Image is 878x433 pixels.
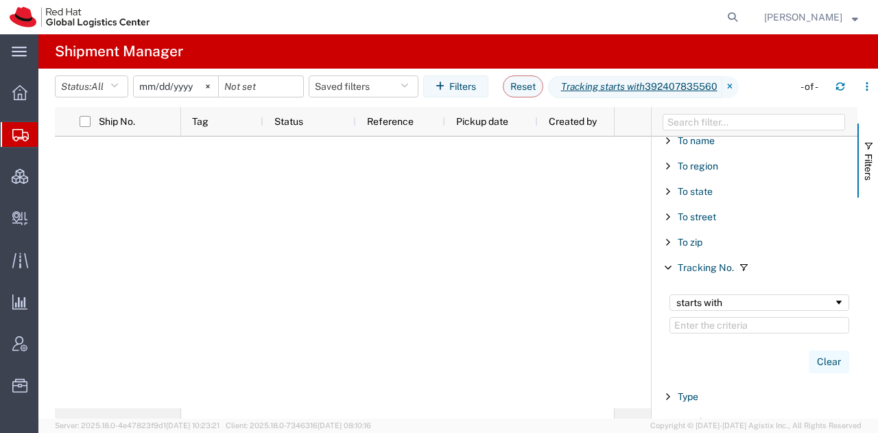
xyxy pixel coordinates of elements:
[549,116,597,127] span: Created by
[548,76,722,98] span: Tracking starts with 392407835560
[652,137,857,419] div: Filter List 66 Filters
[91,81,104,92] span: All
[764,10,842,25] span: Kirk Newcross
[678,391,698,402] span: Type
[676,297,833,308] div: starts with
[55,75,128,97] button: Status:All
[650,420,862,432] span: Copyright © [DATE]-[DATE] Agistix Inc., All Rights Reserved
[99,116,135,127] span: Ship No.
[809,351,849,373] button: Clear
[55,421,219,430] span: Server: 2025.18.0-4e47823f9d1
[669,317,849,333] input: Filter Value
[456,116,508,127] span: Pickup date
[678,417,709,428] span: Weight
[669,294,849,311] div: Filtering operator
[503,75,543,97] button: Reset
[678,186,713,197] span: To state
[800,80,824,94] div: - of -
[226,421,371,430] span: Client: 2025.18.0-7346316
[863,154,874,180] span: Filters
[423,75,488,97] button: Filters
[134,76,218,97] input: Not set
[274,116,303,127] span: Status
[678,237,702,248] span: To zip
[663,114,845,130] input: Filter Columns Input
[318,421,371,430] span: [DATE] 08:10:16
[678,211,716,222] span: To street
[561,80,645,94] i: Tracking starts with
[678,262,734,273] span: Tracking No.
[55,34,183,69] h4: Shipment Manager
[678,135,715,146] span: To name
[367,116,414,127] span: Reference
[309,75,418,97] button: Saved filters
[763,9,859,25] button: [PERSON_NAME]
[219,76,303,97] input: Not set
[678,161,718,172] span: To region
[10,7,150,27] img: logo
[166,421,219,430] span: [DATE] 10:23:21
[192,116,209,127] span: Tag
